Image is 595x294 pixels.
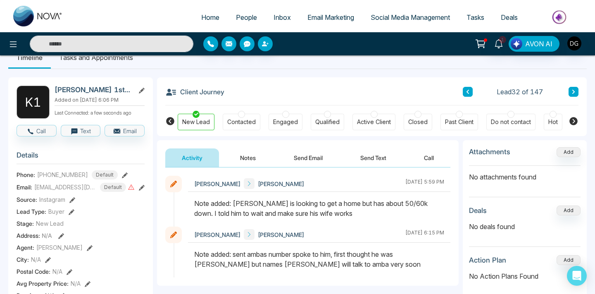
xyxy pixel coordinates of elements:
a: Email Marketing [299,10,362,25]
div: Qualified [315,118,340,126]
button: Send Email [277,148,339,167]
span: Stage: [17,219,34,228]
span: Home [201,13,219,22]
span: Postal Code : [17,267,50,276]
h3: Client Journey [165,86,224,98]
button: Notes [224,148,272,167]
li: Tasks and Appointments [51,46,141,69]
span: Agent: [17,243,34,252]
img: Lead Flow [511,38,522,50]
img: Market-place.gif [530,8,590,26]
button: Email [105,125,145,136]
span: Phone: [17,170,35,179]
span: N/A [71,279,81,288]
span: People [236,13,257,22]
span: Instagram [39,195,65,204]
button: Send Text [344,148,403,167]
div: [DATE] 5:59 PM [405,178,444,189]
span: Email Marketing [307,13,354,22]
a: Inbox [265,10,299,25]
p: No attachments found [469,166,581,182]
a: Tasks [458,10,493,25]
a: Social Media Management [362,10,458,25]
button: AVON AI [509,36,559,52]
span: Add [557,148,581,155]
button: Call [407,148,450,167]
span: Tasks [466,13,484,22]
span: AVON AI [525,39,552,49]
a: 1 [489,36,509,50]
a: Deals [493,10,526,25]
button: Add [557,255,581,265]
button: Add [557,206,581,215]
span: [PERSON_NAME] [194,179,240,188]
span: N/A [52,267,62,276]
p: No Action Plans Found [469,271,581,281]
span: Email: [17,183,32,191]
img: Nova CRM Logo [13,6,63,26]
h2: [PERSON_NAME] 1st Time Buyer [55,86,131,94]
button: Call [17,125,57,136]
div: New Lead [182,118,210,126]
span: Source: [17,195,37,204]
span: Deals [501,13,518,22]
div: Do not contact [491,118,531,126]
span: Avg Property Price : [17,279,69,288]
div: Engaged [273,118,298,126]
h3: Attachments [469,148,510,156]
div: Contacted [227,118,256,126]
span: Default [100,183,126,192]
div: Closed [408,118,428,126]
span: [PERSON_NAME] [258,230,304,239]
p: Added on [DATE] 6:06 PM [55,96,145,104]
span: Buyer [48,207,64,216]
p: No deals found [469,222,581,232]
img: User Avatar [567,36,581,50]
div: Hot [548,118,558,126]
span: Default [92,170,118,179]
h3: Deals [469,206,487,215]
span: Lead 32 of 147 [497,87,543,97]
button: Text [61,125,101,136]
button: Add [557,147,581,157]
h3: Action Plan [469,256,506,264]
div: K 1 [17,86,50,119]
button: Activity [165,148,219,167]
a: People [228,10,265,25]
span: New Lead [36,219,64,228]
span: 1 [499,36,506,43]
div: Past Client [445,118,474,126]
span: [PERSON_NAME] [258,179,304,188]
div: Open Intercom Messenger [567,266,587,286]
span: N/A [31,255,41,264]
div: Active Client [357,118,391,126]
span: Address: [17,231,52,240]
span: Social Media Management [371,13,450,22]
li: Timeline [8,46,51,69]
span: Lead Type: [17,207,46,216]
span: [EMAIL_ADDRESS][DOMAIN_NAME] [34,183,96,191]
span: [PHONE_NUMBER] [37,170,88,179]
span: [PERSON_NAME] [36,243,83,252]
a: Home [193,10,228,25]
div: [DATE] 6:15 PM [405,229,444,240]
span: N/A [42,232,52,239]
span: City : [17,255,29,264]
span: Inbox [274,13,291,22]
h3: Details [17,151,145,164]
p: Last Connected: a few seconds ago [55,108,145,117]
span: [PERSON_NAME] [194,230,240,239]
